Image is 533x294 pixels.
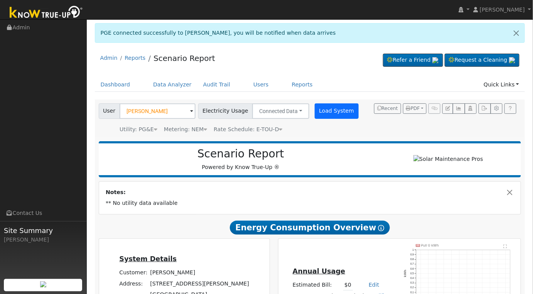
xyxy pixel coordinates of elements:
[410,272,414,275] text: 0.5
[118,267,149,278] td: Customer:
[509,57,515,63] img: retrieve
[293,267,345,275] u: Annual Usage
[413,248,414,251] text: 1
[100,55,118,61] a: Admin
[343,279,353,291] td: $0
[4,225,83,236] span: Site Summary
[413,155,483,163] img: Solar Maintenance Pros
[286,78,319,92] a: Reports
[410,277,414,279] text: 0.4
[410,258,414,260] text: 0.8
[252,103,309,119] button: Connected Data
[315,103,359,119] button: Load System
[103,147,379,171] div: Powered by Know True-Up ®
[406,106,420,111] span: PDF
[378,225,385,231] i: Show Help
[214,126,282,132] span: Alias: None
[230,221,390,235] span: Energy Consumption Overview
[153,54,215,63] a: Scenario Report
[410,253,414,256] text: 0.9
[198,103,253,119] span: Electricity Usage
[125,55,145,61] a: Reports
[421,243,439,247] text: Pull 0 kWh
[106,147,375,161] h2: Scenario Report
[164,125,207,133] div: Metering: NEM
[40,281,46,287] img: retrieve
[445,54,520,67] a: Request a Cleaning
[106,189,126,195] strong: Notes:
[403,103,427,114] button: PDF
[508,24,525,42] a: Close
[369,282,379,288] a: Edit
[291,279,343,291] td: Estimated Bill:
[383,54,443,67] a: Refer a Friend
[105,198,516,209] td: ** No utility data available
[480,7,525,13] span: [PERSON_NAME]
[432,57,439,63] img: retrieve
[504,103,516,114] a: Help Link
[95,78,136,92] a: Dashboard
[4,236,83,244] div: [PERSON_NAME]
[491,103,503,114] button: Settings
[95,23,525,43] div: PGE connected successfully to [PERSON_NAME], you will be notified when data arrives
[120,125,157,133] div: Utility: PG&E
[119,255,177,263] u: System Details
[506,188,514,196] button: Close
[120,103,196,119] input: Select a User
[453,103,465,114] button: Multi-Series Graph
[410,267,414,270] text: 0.6
[410,281,414,284] text: 0.3
[149,278,251,289] td: [STREET_ADDRESS][PERSON_NAME]
[478,78,525,92] a: Quick Links
[147,78,197,92] a: Data Analyzer
[374,103,401,114] button: Recent
[410,291,414,294] text: 0.1
[6,4,87,22] img: Know True-Up
[149,267,251,278] td: [PERSON_NAME]
[99,103,120,119] span: User
[410,262,414,265] text: 0.7
[197,78,236,92] a: Audit Trail
[248,78,275,92] a: Users
[410,286,414,289] text: 0.2
[465,103,477,114] button: Login As
[118,278,149,289] td: Address:
[479,103,491,114] button: Export Interval Data
[504,244,507,248] text: 
[442,103,453,114] button: Edit User
[403,270,407,277] text: kWh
